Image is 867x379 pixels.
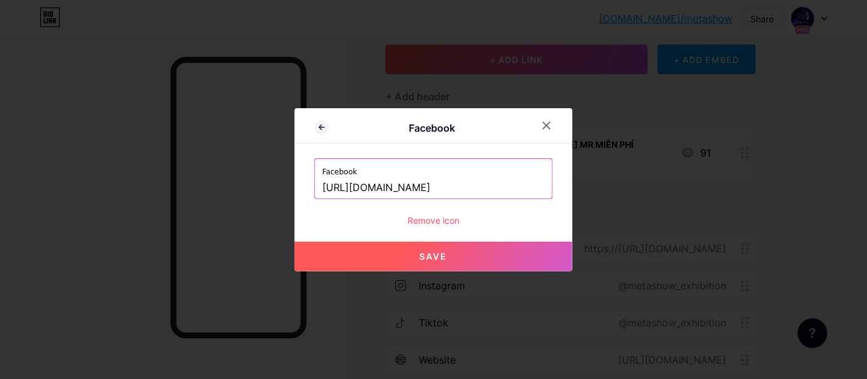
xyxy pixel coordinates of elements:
[322,177,545,198] input: https://facebook.com/pageurl
[295,242,572,271] button: Save
[314,214,553,227] div: Remove icon
[420,251,448,262] span: Save
[322,159,545,177] label: Facebook
[329,121,535,135] div: Facebook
